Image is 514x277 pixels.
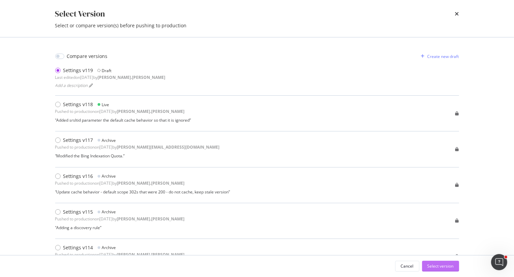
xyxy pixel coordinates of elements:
div: “ Update cache behavior - default scope 302s that were 200 - do not cache, keep stale version ” [55,189,230,195]
div: Pushed to production on [DATE] by [55,252,185,257]
div: Live [102,102,109,107]
div: Settings v118 [63,101,93,108]
div: “ Adding a discovery rule ” [55,225,185,230]
div: Archive [102,245,116,250]
div: Select version [427,263,454,269]
div: Last edited on [DATE] by [55,74,166,80]
button: Create new draft [418,51,459,62]
div: “ Modified the Bing Indexation Quota. ” [55,153,220,159]
div: Pushed to production on [DATE] by [55,216,185,222]
div: Pushed to production on [DATE] by [55,180,185,186]
b: [PERSON_NAME].[PERSON_NAME] [117,109,185,114]
div: Settings v114 [63,244,93,251]
span: Add a description [55,83,88,88]
b: [PERSON_NAME].[PERSON_NAME] [98,74,166,80]
iframe: Intercom live chat [491,254,507,270]
button: Select version [422,261,459,272]
div: Pushed to production on [DATE] by [55,144,220,150]
b: [PERSON_NAME][EMAIL_ADDRESS][DOMAIN_NAME] [117,144,220,150]
button: Cancel [395,261,419,272]
div: Create new draft [427,54,459,59]
div: Select Version [55,8,105,20]
b: [PERSON_NAME].[PERSON_NAME] [117,216,185,222]
div: Settings v116 [63,173,93,180]
div: Settings v119 [63,67,93,74]
div: Draft [102,68,112,73]
b: [PERSON_NAME].[PERSON_NAME] [117,180,185,186]
div: Compare versions [67,53,108,60]
div: Archive [102,173,116,179]
div: Pushed to production on [DATE] by [55,109,185,114]
div: Settings v115 [63,209,93,215]
div: Cancel [401,263,414,269]
div: Select or compare version(s) before pushing to production [55,22,459,29]
div: times [455,8,459,20]
b: [PERSON_NAME].[PERSON_NAME] [117,252,185,257]
div: “ Added srsltid parameter the default cache behavior so that it is ignored ” [55,117,191,123]
div: Settings v117 [63,137,93,144]
div: Archive [102,209,116,215]
div: Archive [102,137,116,143]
